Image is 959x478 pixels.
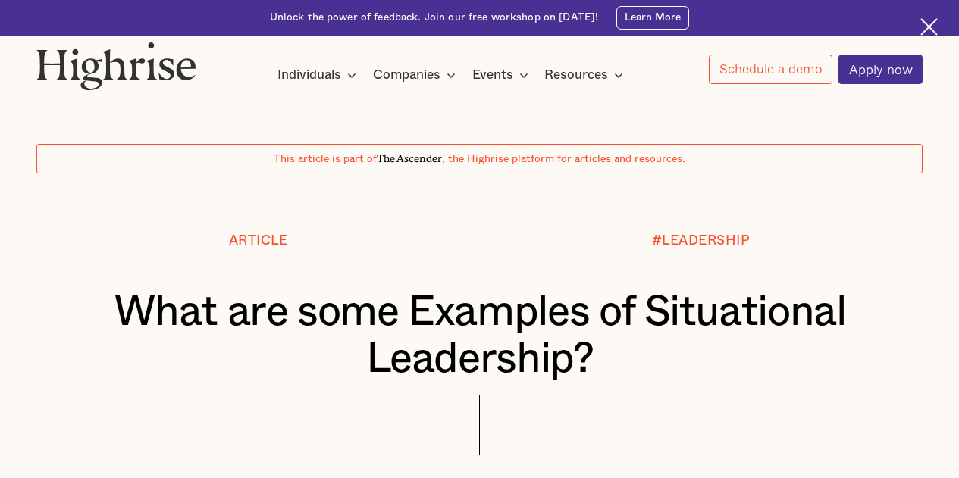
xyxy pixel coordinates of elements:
img: Cross icon [920,18,938,36]
div: Article [229,233,288,248]
div: Events [472,66,513,84]
a: Schedule a demo [709,55,832,84]
span: This article is part of [274,154,377,164]
a: Learn More [616,6,690,30]
div: Unlock the power of feedback. Join our free workshop on [DATE]! [270,11,599,25]
div: Resources [544,66,608,84]
img: Highrise logo [36,42,196,90]
span: The Ascender [377,150,442,163]
div: Companies [373,66,440,84]
h1: What are some Examples of Situational Leadership? [74,289,885,383]
div: Individuals [277,66,341,84]
div: #LEADERSHIP [652,233,751,248]
span: , the Highrise platform for articles and resources. [442,154,685,164]
a: Apply now [838,55,923,84]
